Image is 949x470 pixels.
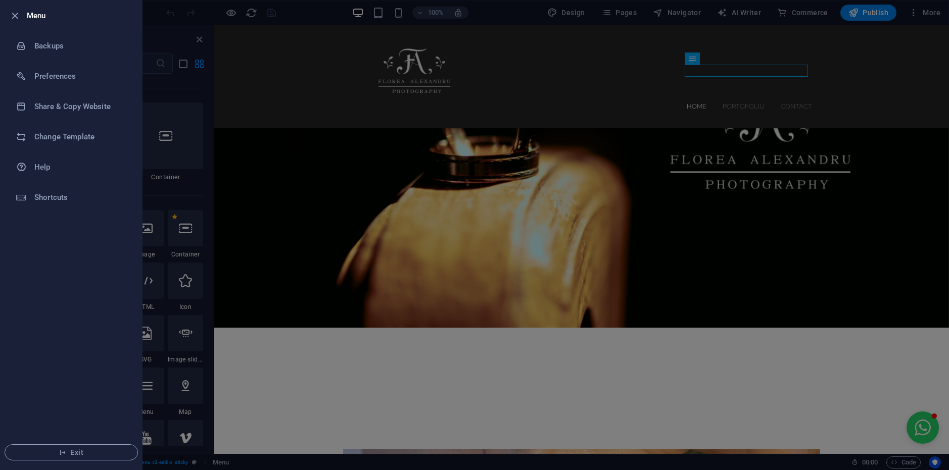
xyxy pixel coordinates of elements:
[1,152,142,182] a: Help
[34,131,128,143] h6: Change Template
[13,448,129,456] span: Exit
[34,70,128,82] h6: Preferences
[34,191,128,203] h6: Shortcuts
[27,10,134,22] h6: Menu
[692,386,725,419] button: Open chat window
[5,444,138,460] button: Exit
[34,40,128,52] h6: Backups
[34,100,128,113] h6: Share & Copy Website
[34,161,128,173] h6: Help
